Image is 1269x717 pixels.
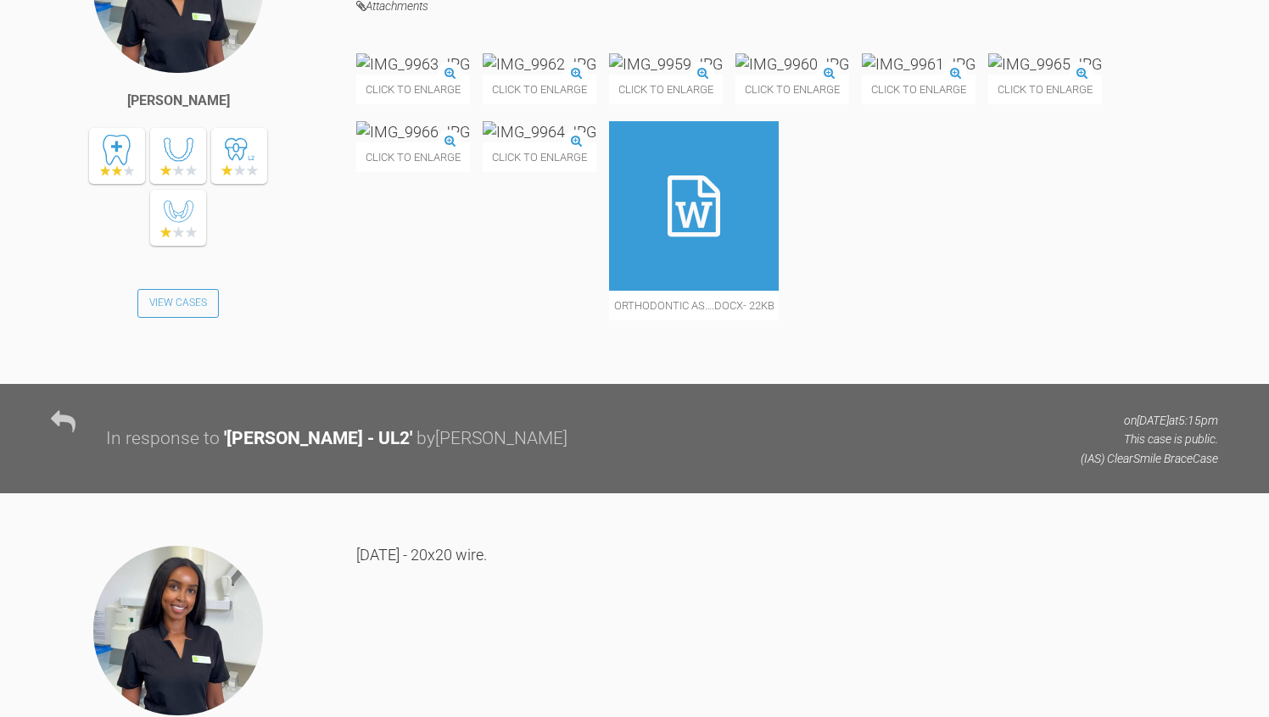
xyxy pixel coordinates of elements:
img: Mariam Samra [92,544,265,717]
a: View Cases [137,289,219,318]
span: Click to enlarge [988,75,1102,104]
span: Click to enlarge [356,142,470,172]
img: IMG_9963.JPG [356,53,470,75]
img: IMG_9959.JPG [609,53,723,75]
p: (IAS) ClearSmile Brace Case [1081,449,1218,468]
div: by [PERSON_NAME] [416,425,567,453]
span: Click to enlarge [735,75,849,104]
p: on [DATE] at 5:15pm [1081,411,1218,430]
img: IMG_9966.JPG [356,121,470,142]
span: Click to enlarge [609,75,723,104]
span: Click to enlarge [483,75,596,104]
span: Click to enlarge [356,75,470,104]
span: ORTHODONTIC AS….docx - 22KB [609,291,779,320]
p: This case is public. [1081,430,1218,448]
span: Click to enlarge [862,75,976,104]
img: IMG_9960.JPG [735,53,849,75]
div: In response to [106,425,220,453]
img: IMG_9962.JPG [483,53,596,75]
span: Click to enlarge [483,142,596,172]
img: IMG_9961.JPG [862,53,976,75]
img: IMG_9965.JPG [988,53,1102,75]
img: IMG_9964.JPG [483,121,596,142]
div: [PERSON_NAME] [127,90,230,112]
div: ' [PERSON_NAME] - UL2 ' [224,425,412,453]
